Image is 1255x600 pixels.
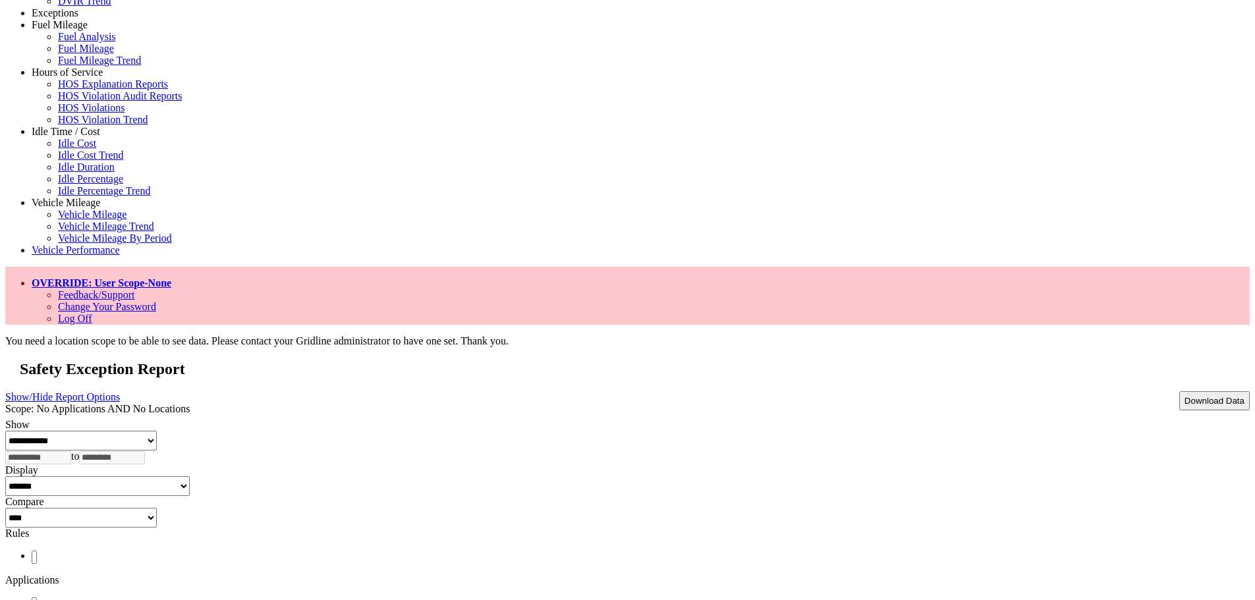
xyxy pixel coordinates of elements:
[32,126,100,137] a: Idle Time / Cost
[58,43,114,54] a: Fuel Mileage
[5,403,190,414] span: Scope: No Applications AND No Locations
[5,528,29,539] label: Rules
[58,102,125,113] a: HOS Violations
[5,419,29,430] label: Show
[32,197,100,208] a: Vehicle Mileage
[58,31,116,42] a: Fuel Analysis
[1179,391,1250,410] button: Download Data
[5,335,1250,347] div: You need a location scope to be able to see data. Please contact your Gridline administrator to h...
[5,496,44,507] label: Compare
[58,313,92,324] a: Log Off
[32,19,88,30] a: Fuel Mileage
[32,67,103,78] a: Hours of Service
[5,574,59,586] label: Applications
[58,173,123,184] a: Idle Percentage
[32,7,78,18] a: Exceptions
[58,301,156,312] a: Change Your Password
[5,464,38,476] label: Display
[58,114,148,125] a: HOS Violation Trend
[32,244,120,256] a: Vehicle Performance
[58,150,124,161] a: Idle Cost Trend
[58,209,126,220] a: Vehicle Mileage
[71,450,79,462] span: to
[20,360,1250,378] h2: Safety Exception Report
[58,289,134,300] a: Feedback/Support
[58,185,150,196] a: Idle Percentage Trend
[58,221,154,232] a: Vehicle Mileage Trend
[58,78,168,90] a: HOS Explanation Reports
[58,90,182,101] a: HOS Violation Audit Reports
[58,161,115,173] a: Idle Duration
[32,277,171,288] a: OVERRIDE: User Scope-None
[58,138,96,149] a: Idle Cost
[58,55,141,66] a: Fuel Mileage Trend
[5,388,120,406] a: Show/Hide Report Options
[58,232,172,244] a: Vehicle Mileage By Period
